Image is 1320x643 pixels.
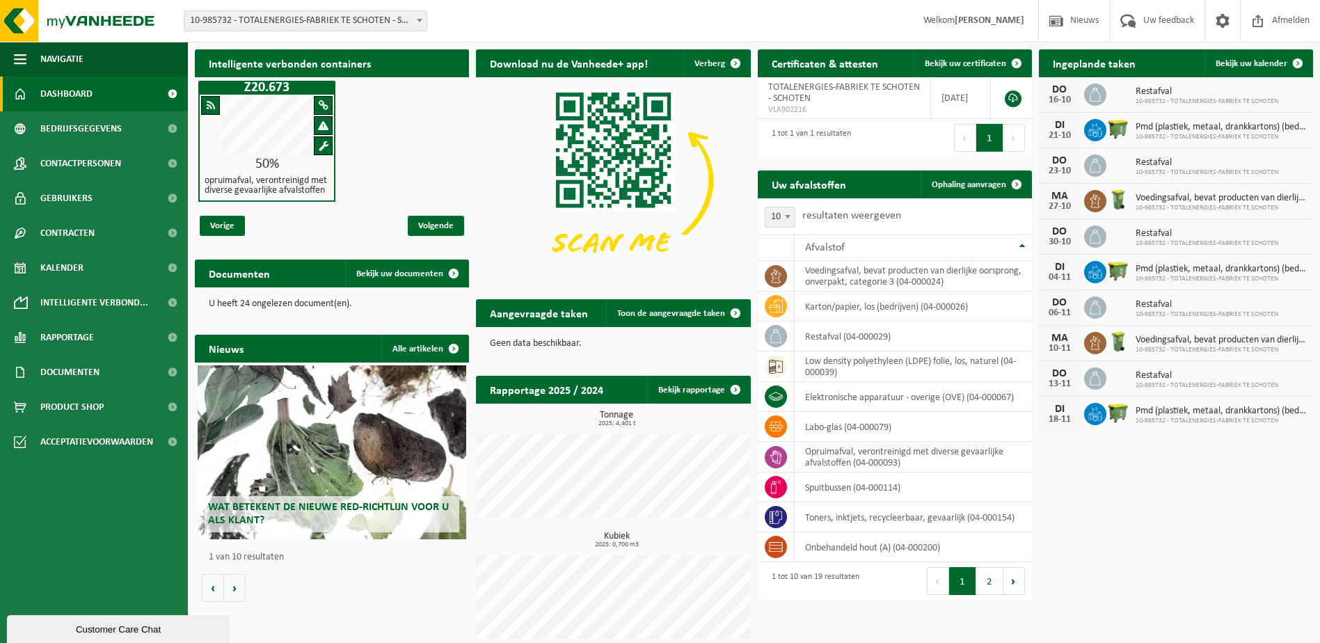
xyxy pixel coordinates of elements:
[1136,370,1278,381] span: Restafval
[1106,259,1130,283] img: WB-1100-HPE-GN-50
[914,49,1031,77] a: Bekijk uw certificaten
[1136,239,1278,248] span: 10-985732 - TOTALENERGIES-FABRIEK TE SCHOTEN
[1046,155,1074,166] div: DO
[483,541,750,548] span: 2025: 0,700 m3
[1136,157,1278,168] span: Restafval
[483,411,750,427] h3: Tonnage
[931,77,991,119] td: [DATE]
[768,82,920,104] span: TOTALENERGIES-FABRIEK TE SCHOTEN - SCHOTEN
[976,124,1003,152] button: 1
[1136,133,1306,141] span: 10-985732 - TOTALENERGIES-FABRIEK TE SCHOTEN
[1046,308,1074,318] div: 06-11
[205,176,329,196] h4: opruimafval, verontreinigd met diverse gevaarlijke afvalstoffen
[1136,417,1306,425] span: 10-985732 - TOTALENERGIES-FABRIEK TE SCHOTEN
[1136,86,1278,97] span: Restafval
[1136,346,1306,354] span: 10-985732 - TOTALENERGIES-FABRIEK TE SCHOTEN
[927,567,949,595] button: Previous
[925,59,1006,68] span: Bekijk uw certificaten
[40,111,122,146] span: Bedrijfsgegevens
[381,335,468,363] a: Alle artikelen
[795,321,1032,351] td: restafval (04-000029)
[40,251,84,285] span: Kalender
[40,320,94,355] span: Rapportage
[606,299,749,327] a: Toon de aangevraagde taken
[1136,335,1306,346] span: Voedingsafval, bevat producten van dierlijke oorsprong, onverpakt, categorie 3
[768,104,921,116] span: VLA902216
[1046,131,1074,141] div: 21-10
[683,49,749,77] button: Verberg
[1136,168,1278,177] span: 10-985732 - TOTALENERGIES-FABRIEK TE SCHOTEN
[202,574,224,602] button: Vorige
[795,292,1032,321] td: karton/papier, los (bedrijven) (04-000026)
[408,216,464,236] span: Volgende
[208,502,449,526] span: Wat betekent de nieuwe RED-richtlijn voor u als klant?
[200,216,245,236] span: Vorige
[40,285,148,320] span: Intelligente verbond...
[1136,264,1306,275] span: Pmd (plastiek, metaal, drankkartons) (bedrijven)
[1136,299,1278,310] span: Restafval
[476,376,617,403] h2: Rapportage 2025 / 2024
[1046,95,1074,105] div: 16-10
[1046,333,1074,344] div: MA
[195,49,469,77] h2: Intelligente verbonden containers
[955,15,1024,26] strong: [PERSON_NAME]
[40,424,153,459] span: Acceptatievoorwaarden
[795,261,1032,292] td: voedingsafval, bevat producten van dierlijke oorsprong, onverpakt, categorie 3 (04-000024)
[184,10,427,31] span: 10-985732 - TOTALENERGIES-FABRIEK TE SCHOTEN - SCHOTEN
[795,442,1032,473] td: opruimafval, verontreinigd met diverse gevaarlijke afvalstoffen (04-000093)
[802,210,901,221] label: resultaten weergeven
[795,532,1032,562] td: onbehandeld hout (A) (04-000200)
[209,553,462,562] p: 1 van 10 resultaten
[1046,191,1074,202] div: MA
[795,412,1032,442] td: labo-glas (04-000079)
[356,269,443,278] span: Bekijk uw documenten
[476,299,602,326] h2: Aangevraagde taken
[1106,401,1130,424] img: WB-1100-HPE-GN-50
[1046,297,1074,308] div: DO
[40,216,95,251] span: Contracten
[1046,273,1074,283] div: 04-11
[1136,381,1278,390] span: 10-985732 - TOTALENERGIES-FABRIEK TE SCHOTEN
[1136,275,1306,283] span: 10-985732 - TOTALENERGIES-FABRIEK TE SCHOTEN
[976,567,1003,595] button: 2
[483,420,750,427] span: 2025: 4,401 t
[202,81,332,95] h1: Z20.673
[795,502,1032,532] td: toners, inktjets, recycleerbaar, gevaarlijk (04-000154)
[1204,49,1312,77] a: Bekijk uw kalender
[1106,188,1130,212] img: WB-0140-HPE-GN-50
[1046,226,1074,237] div: DO
[765,566,859,596] div: 1 tot 10 van 19 resultaten
[765,207,795,228] span: 10
[795,382,1032,412] td: elektronische apparatuur - overige (OVE) (04-000067)
[1136,122,1306,133] span: Pmd (plastiek, metaal, drankkartons) (bedrijven)
[1106,330,1130,354] img: WB-0140-HPE-GN-50
[1136,310,1278,319] span: 10-985732 - TOTALENERGIES-FABRIEK TE SCHOTEN
[195,335,257,362] h2: Nieuws
[40,42,84,77] span: Navigatie
[209,299,455,309] p: U heeft 24 ongelezen document(en).
[476,49,662,77] h2: Download nu de Vanheede+ app!
[40,181,93,216] span: Gebruikers
[195,260,284,287] h2: Documenten
[1046,404,1074,415] div: DI
[765,207,795,227] span: 10
[1046,84,1074,95] div: DO
[1136,97,1278,106] span: 10-985732 - TOTALENERGIES-FABRIEK TE SCHOTEN
[1039,49,1150,77] h2: Ingeplande taken
[694,59,725,68] span: Verberg
[40,77,93,111] span: Dashboard
[1136,193,1306,204] span: Voedingsafval, bevat producten van dierlijke oorsprong, onverpakt, categorie 3
[765,122,851,153] div: 1 tot 1 van 1 resultaten
[1046,368,1074,379] div: DO
[40,355,100,390] span: Documenten
[1003,124,1025,152] button: Next
[932,180,1006,189] span: Ophaling aanvragen
[1003,567,1025,595] button: Next
[1216,59,1287,68] span: Bekijk uw kalender
[198,365,466,539] a: Wat betekent de nieuwe RED-richtlijn voor u als klant?
[795,351,1032,382] td: low density polyethyleen (LDPE) folie, los, naturel (04-000039)
[1136,204,1306,212] span: 10-985732 - TOTALENERGIES-FABRIEK TE SCHOTEN
[1046,415,1074,424] div: 18-11
[1046,202,1074,212] div: 27-10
